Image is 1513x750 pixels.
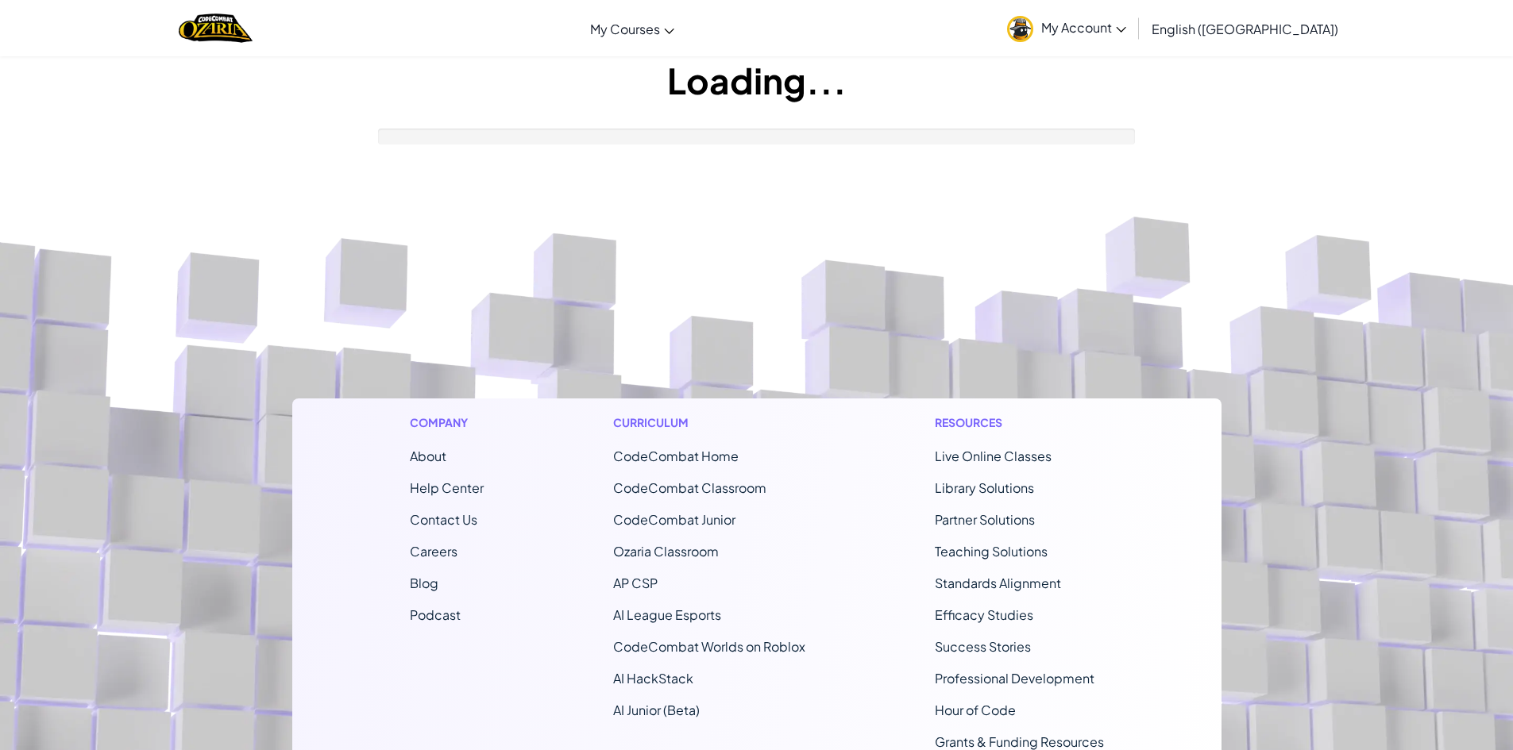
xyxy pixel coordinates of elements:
[613,606,721,623] a: AI League Esports
[1041,19,1126,36] span: My Account
[179,12,253,44] img: Home
[590,21,660,37] span: My Courses
[1144,7,1346,50] a: English ([GEOGRAPHIC_DATA])
[613,543,719,560] a: Ozaria Classroom
[410,543,457,560] a: Careers
[613,511,735,528] a: CodeCombat Junior
[613,638,805,655] a: CodeCombat Worlds on Roblox
[613,670,693,687] a: AI HackStack
[935,414,1104,431] h1: Resources
[935,638,1031,655] a: Success Stories
[613,479,766,496] a: CodeCombat Classroom
[935,702,1016,718] a: Hour of Code
[410,511,477,528] span: Contact Us
[410,448,446,464] a: About
[935,479,1034,496] a: Library Solutions
[1007,16,1033,42] img: avatar
[410,606,461,623] a: Podcast
[410,414,484,431] h1: Company
[935,511,1035,528] a: Partner Solutions
[935,448,1052,464] a: Live Online Classes
[935,543,1048,560] a: Teaching Solutions
[613,702,700,718] a: AI Junior (Beta)
[935,733,1104,750] a: Grants & Funding Resources
[613,414,805,431] h1: Curriculum
[1152,21,1338,37] span: English ([GEOGRAPHIC_DATA])
[613,575,658,591] a: AP CSP
[410,479,484,496] a: Help Center
[410,575,438,591] a: Blog
[935,606,1033,623] a: Efficacy Studies
[582,7,682,50] a: My Courses
[179,12,253,44] a: Ozaria by CodeCombat logo
[935,670,1094,687] a: Professional Development
[935,575,1061,591] a: Standards Alignment
[999,3,1134,53] a: My Account
[613,448,739,464] span: CodeCombat Home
